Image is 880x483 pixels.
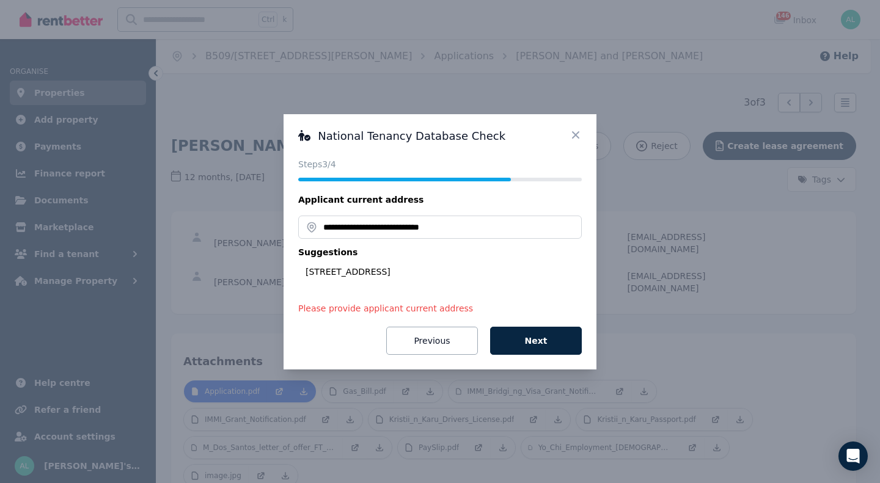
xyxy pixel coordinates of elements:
p: Please provide applicant current address [298,302,582,314]
p: Suggestions [298,246,582,258]
p: Steps 3 /4 [298,158,582,170]
button: Next [490,327,582,355]
legend: Applicant current address [298,194,582,206]
h3: National Tenancy Database Check [298,129,582,143]
div: Open Intercom Messenger [838,441,868,471]
button: Previous [386,327,478,355]
div: [STREET_ADDRESS] [306,266,582,278]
